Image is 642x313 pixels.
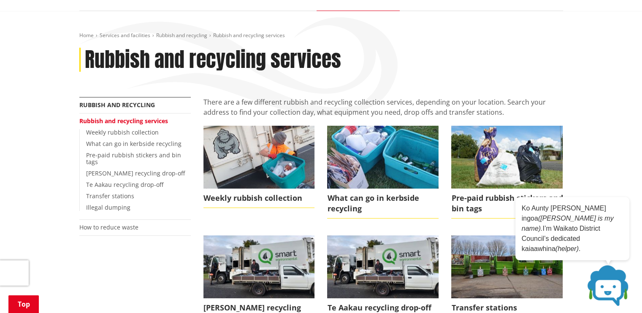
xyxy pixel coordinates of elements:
span: Rubbish and recycling services [213,32,285,39]
a: How to reduce waste [79,223,138,231]
a: Pre-paid rubbish stickers and bin tags [86,151,181,166]
a: Weekly rubbish collection [203,126,315,208]
h1: Rubbish and recycling services [85,48,341,72]
img: Recycling collection [203,126,315,188]
span: Pre-paid rubbish stickers and bin tags [451,189,563,219]
em: (helper) [555,245,579,252]
a: Services and facilities [100,32,150,39]
a: What can go in kerbside recycling [327,126,439,219]
a: [PERSON_NAME] recycling drop-off [86,169,185,177]
a: Te Aakau recycling drop-off [86,181,163,189]
a: What can go in kerbside recycling [86,140,181,148]
a: Weekly rubbish collection [86,128,159,136]
img: Glen Murray drop-off (1) [327,235,439,298]
img: Glen Murray drop-off (1) [203,235,315,298]
nav: breadcrumb [79,32,563,39]
span: What can go in kerbside recycling [327,189,439,219]
a: Home [79,32,94,39]
p: There are a few different rubbish and recycling collection services, depending on your location. ... [203,97,563,117]
a: Illegal dumping [86,203,130,211]
img: Bins bags and tags [451,126,563,188]
img: Transfer station [451,235,563,298]
p: Ko Aunty [PERSON_NAME] ingoa I’m Waikato District Council’s dedicated kaiaawhina . [522,203,623,254]
a: Top [8,295,39,313]
a: Rubbish and recycling [156,32,207,39]
a: Transfer stations [86,192,134,200]
a: Rubbish and recycling [79,101,155,109]
a: Pre-paid rubbish stickers and bin tags [451,126,563,219]
a: Rubbish and recycling services [79,117,168,125]
img: kerbside recycling [327,126,439,188]
em: ([PERSON_NAME] is my name). [522,215,614,232]
span: Weekly rubbish collection [203,189,315,208]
